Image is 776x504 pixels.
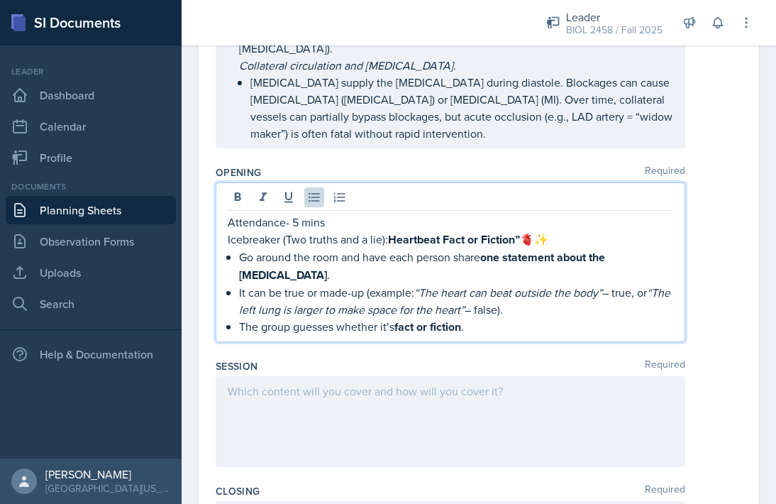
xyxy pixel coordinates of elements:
[239,284,673,318] p: It can be true or made-up (example: – true, or – false).
[6,196,176,224] a: Planning Sheets
[250,74,673,142] p: [MEDICAL_DATA] supply the [MEDICAL_DATA] during diastole. Blockages can cause [MEDICAL_DATA] ([ME...
[6,258,176,287] a: Uploads
[414,285,602,300] em: “The heart can beat outside the body”
[6,112,176,141] a: Calendar
[216,165,261,180] label: Opening
[45,467,170,481] div: [PERSON_NAME]
[239,318,673,336] p: The group guesses whether it’s .
[239,248,673,284] p: Go around the room and have each person share .
[566,9,663,26] div: Leader
[239,57,456,73] em: Collateral circulation and [MEDICAL_DATA].
[566,23,663,38] div: BIOL 2458 / Fall 2025
[216,359,257,373] label: Session
[6,180,176,193] div: Documents
[6,81,176,109] a: Dashboard
[228,231,673,248] p: Icebreaker (Two truths and a lie): 🫀✨
[228,214,673,231] p: Attendance- 5 mins
[645,165,685,180] span: Required
[645,359,685,373] span: Required
[216,484,260,498] label: Closing
[45,481,170,495] div: [GEOGRAPHIC_DATA][US_STATE]
[6,143,176,172] a: Profile
[6,290,176,318] a: Search
[388,231,520,248] strong: Heartbeat Fact or Fiction”
[394,319,461,335] strong: fact or fiction
[6,227,176,256] a: Observation Forms
[645,484,685,498] span: Required
[6,65,176,78] div: Leader
[6,340,176,368] div: Help & Documentation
